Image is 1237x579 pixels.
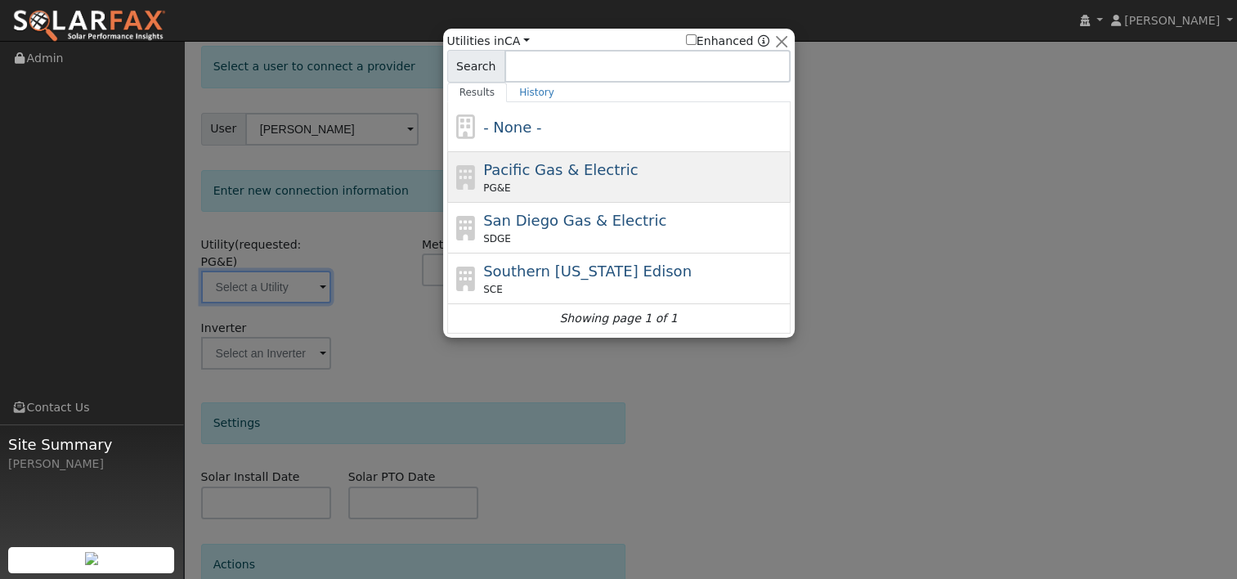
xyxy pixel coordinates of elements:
[483,181,510,195] span: PG&E
[507,83,567,102] a: History
[483,282,503,297] span: SCE
[447,33,530,50] span: Utilities in
[686,33,754,50] label: Enhanced
[504,34,530,47] a: CA
[686,34,697,45] input: Enhanced
[483,161,638,178] span: Pacific Gas & Electric
[483,119,541,136] span: - None -
[447,50,505,83] span: Search
[1124,14,1220,27] span: [PERSON_NAME]
[85,552,98,565] img: retrieve
[757,34,769,47] a: Enhanced Providers
[686,33,769,50] span: Show enhanced providers
[8,433,175,456] span: Site Summary
[483,212,666,229] span: San Diego Gas & Electric
[8,456,175,473] div: [PERSON_NAME]
[483,231,511,246] span: SDGE
[559,310,677,327] i: Showing page 1 of 1
[12,9,166,43] img: SolarFax
[483,263,692,280] span: Southern [US_STATE] Edison
[447,83,508,102] a: Results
